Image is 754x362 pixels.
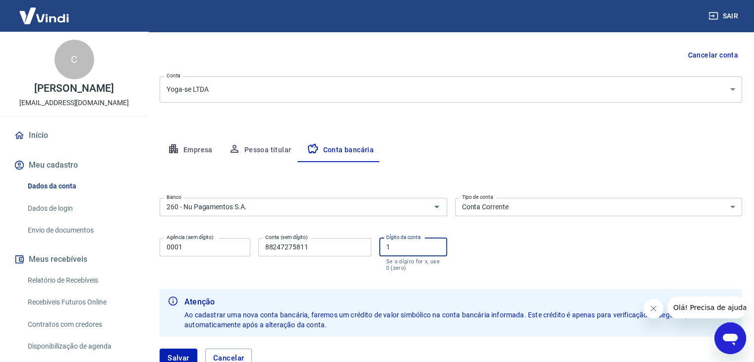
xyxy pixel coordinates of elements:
[19,98,129,108] p: [EMAIL_ADDRESS][DOMAIN_NAME]
[12,0,76,31] img: Vindi
[24,336,136,357] a: Disponibilização de agenda
[55,40,94,79] div: C
[24,270,136,291] a: Relatório de Recebíveis
[24,198,136,219] a: Dados de login
[184,296,734,308] b: Atenção
[167,234,214,241] label: Agência (sem dígito)
[184,311,730,329] span: Ao cadastrar uma nova conta bancária, faremos um crédito de valor simbólico na conta bancária inf...
[643,299,663,318] iframe: Fechar mensagem
[386,234,421,241] label: Dígito da conta
[24,176,136,196] a: Dados da conta
[6,7,83,15] span: Olá! Precisa de ajuda?
[34,83,114,94] p: [PERSON_NAME]
[24,314,136,335] a: Contratos com credores
[12,154,136,176] button: Meu cadastro
[167,72,180,79] label: Conta
[24,292,136,312] a: Recebíveis Futuros Online
[386,258,440,271] p: Se o dígito for x, use 0 (zero)
[160,138,221,162] button: Empresa
[462,193,493,201] label: Tipo de conta
[265,234,308,241] label: Conta (sem dígito)
[24,220,136,241] a: Envio de documentos
[160,76,742,103] div: Yoga-se LTDA
[714,322,746,354] iframe: Botão para abrir a janela de mensagens
[667,297,746,318] iframe: Mensagem da empresa
[12,124,136,146] a: Início
[706,7,742,25] button: Sair
[430,200,444,214] button: Abrir
[221,138,299,162] button: Pessoa titular
[299,138,382,162] button: Conta bancária
[167,193,181,201] label: Banco
[12,248,136,270] button: Meus recebíveis
[684,46,742,64] button: Cancelar conta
